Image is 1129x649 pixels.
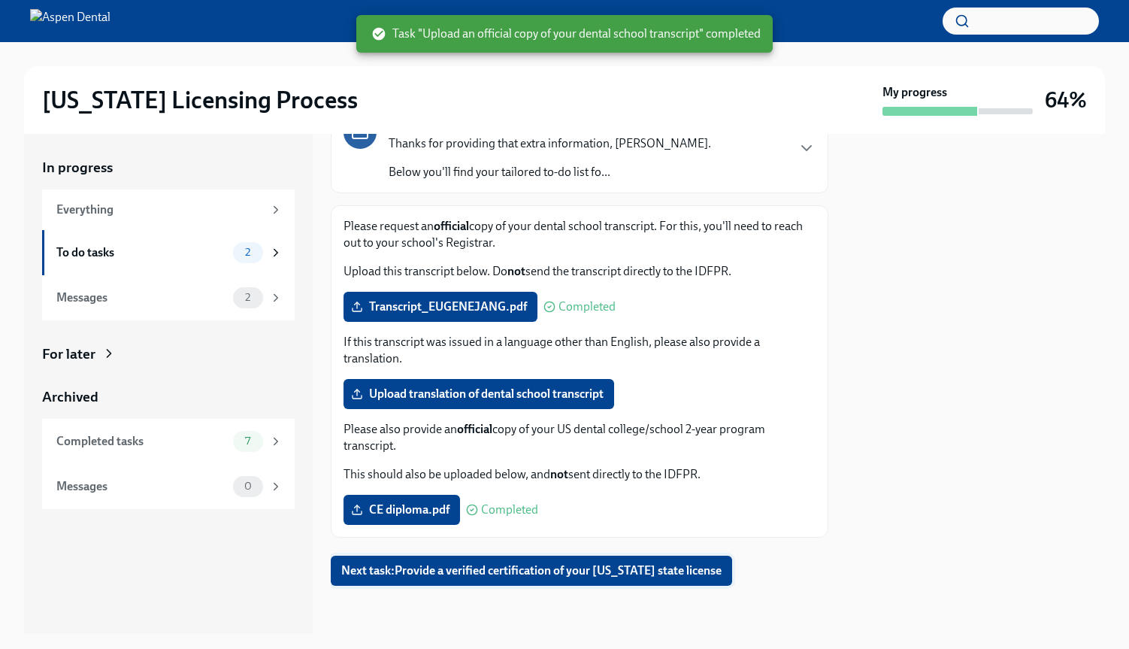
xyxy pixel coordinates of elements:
p: Please request an copy of your dental school transcript. For this, you'll need to reach out to yo... [344,218,816,251]
p: Upload this transcript below. Do send the transcript directly to the IDFPR. [344,263,816,280]
a: Messages0 [42,464,295,509]
p: If this transcript was issued in a language other than English, please also provide a translation. [344,334,816,367]
h2: [US_STATE] Licensing Process [42,85,358,115]
p: Please also provide an copy of your US dental college/school 2-year program transcript. [344,421,816,454]
div: Messages [56,478,227,495]
strong: official [457,422,492,436]
button: Next task:Provide a verified certification of your [US_STATE] state license [331,556,732,586]
span: Completed [481,504,538,516]
strong: official [434,219,469,233]
label: CE diploma.pdf [344,495,460,525]
div: Completed tasks [56,433,227,450]
a: Archived [42,387,295,407]
span: Completed [558,301,616,313]
p: This should also be uploaded below, and sent directly to the IDFPR. [344,466,816,483]
img: Aspen Dental [30,9,110,33]
strong: not [550,467,568,481]
a: Messages2 [42,275,295,320]
span: 7 [236,435,259,447]
a: To do tasks2 [42,230,295,275]
a: Completed tasks7 [42,419,295,464]
span: Transcript_EUGENEJANG.pdf [354,299,527,314]
span: 0 [235,481,261,492]
div: To do tasks [56,244,227,261]
strong: My progress [882,84,947,101]
div: For later [42,344,95,364]
p: Thanks for providing that extra information, [PERSON_NAME]. [389,135,711,152]
label: Upload translation of dental school transcript [344,379,614,409]
a: Everything [42,190,295,230]
span: Task "Upload an official copy of your dental school transcript" completed [371,26,761,42]
p: Below you'll find your tailored to-do list fo... [389,164,711,180]
span: 2 [236,247,259,258]
a: In progress [42,158,295,177]
h3: 64% [1045,86,1087,114]
div: Messages [56,290,227,306]
a: For later [42,344,295,364]
label: Transcript_EUGENEJANG.pdf [344,292,537,322]
strong: not [507,264,525,278]
span: CE diploma.pdf [354,502,449,517]
span: Next task : Provide a verified certification of your [US_STATE] state license [341,563,722,578]
div: Everything [56,202,263,218]
span: 2 [236,292,259,303]
span: Upload translation of dental school transcript [354,387,604,402]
